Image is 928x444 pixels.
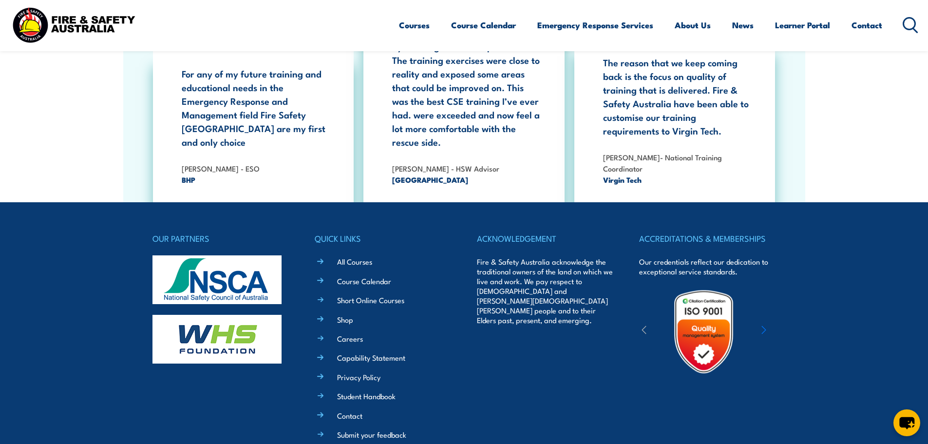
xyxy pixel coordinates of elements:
[603,174,751,185] span: Virgin Tech
[152,232,289,245] h4: OUR PARTNERS
[732,12,754,38] a: News
[337,333,363,344] a: Careers
[661,289,746,374] img: Untitled design (19)
[775,12,830,38] a: Learner Portal
[639,257,776,276] p: Our credentials reflect our dedication to exceptional service standards.
[182,174,330,185] span: BHP
[337,410,362,421] a: Contact
[152,315,282,364] img: whs-logo-footer
[337,372,380,382] a: Privacy Policy
[337,314,353,325] a: Shop
[392,12,540,149] p: The trainers were great and really tested everyone as we went along by drawing on their experienc...
[852,12,882,38] a: Contact
[537,12,653,38] a: Emergency Response Services
[603,56,751,137] p: The reason that we keep coming back is the focus on quality of training that is delivered. Fire &...
[182,163,260,174] strong: [PERSON_NAME] - ESO
[747,315,832,348] img: ewpa-logo
[337,352,405,363] a: Capability Statement
[477,257,613,325] p: Fire & Safety Australia acknowledge the traditional owners of the land on which we live and work....
[337,276,391,286] a: Course Calendar
[399,12,430,38] a: Courses
[451,12,516,38] a: Course Calendar
[477,232,613,245] h4: ACKNOWLEDGEMENT
[675,12,711,38] a: About Us
[182,67,330,149] p: For any of my future training and educational needs in the Emergency Response and Management fiel...
[152,255,282,304] img: nsca-logo-footer
[337,391,396,401] a: Student Handbook
[603,152,722,174] strong: [PERSON_NAME]- National Training Coordinator
[337,256,372,267] a: All Courses
[639,232,776,245] h4: ACCREDITATIONS & MEMBERSHIPS
[337,429,406,440] a: Submit your feedback
[893,409,920,436] button: chat-button
[337,295,404,305] a: Short Online Courses
[315,232,451,245] h4: QUICK LINKS
[392,174,540,185] span: [GEOGRAPHIC_DATA]
[392,163,499,174] strong: [PERSON_NAME] - HSW Advisor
